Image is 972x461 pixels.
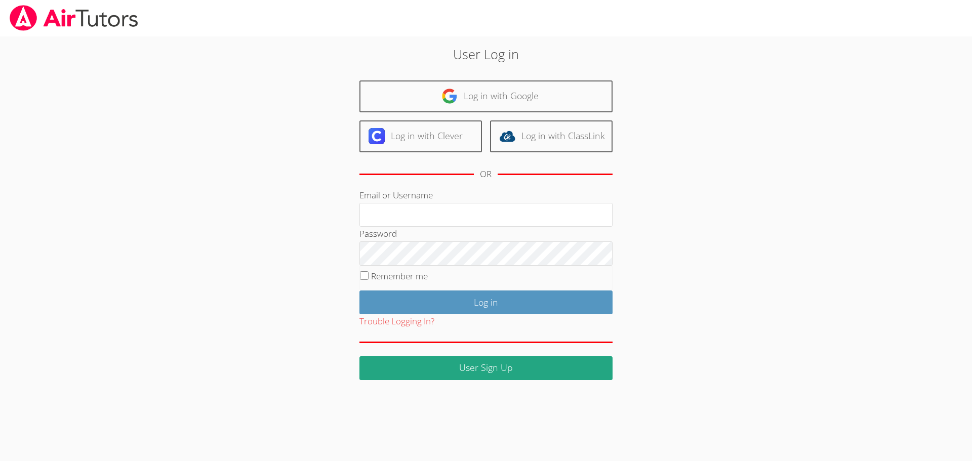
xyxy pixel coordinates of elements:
img: airtutors_banner-c4298cdbf04f3fff15de1276eac7730deb9818008684d7c2e4769d2f7ddbe033.png [9,5,139,31]
img: classlink-logo-d6bb404cc1216ec64c9a2012d9dc4662098be43eaf13dc465df04b49fa7ab582.svg [499,128,515,144]
button: Trouble Logging In? [359,314,434,329]
label: Remember me [371,270,428,282]
a: Log in with Clever [359,120,482,152]
h2: User Log in [224,45,749,64]
img: clever-logo-6eab21bc6e7a338710f1a6ff85c0baf02591cd810cc4098c63d3a4b26e2feb20.svg [369,128,385,144]
div: OR [480,167,492,182]
a: Log in with Google [359,80,613,112]
label: Email or Username [359,189,433,201]
input: Log in [359,290,613,314]
a: User Sign Up [359,356,613,380]
img: google-logo-50288ca7cdecda66e5e0955fdab243c47b7ad437acaf1139b6f446037453330a.svg [441,88,458,104]
label: Password [359,228,397,239]
a: Log in with ClassLink [490,120,613,152]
